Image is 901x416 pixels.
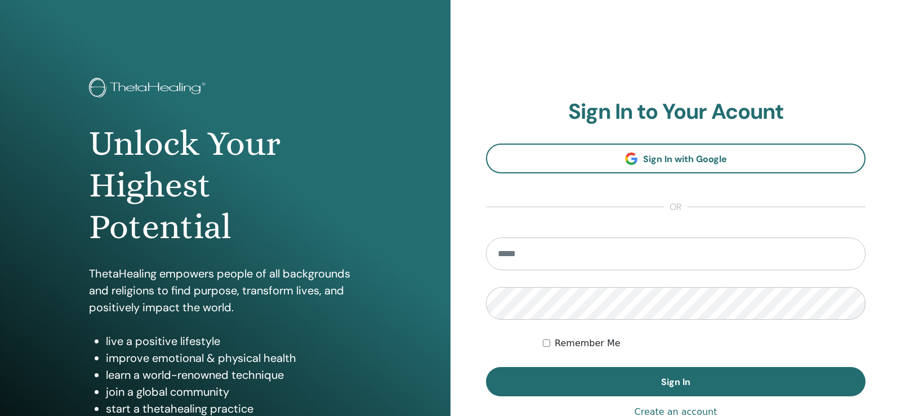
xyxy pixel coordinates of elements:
[106,350,361,366] li: improve emotional & physical health
[106,366,361,383] li: learn a world-renowned technique
[555,337,621,350] label: Remember Me
[486,367,866,396] button: Sign In
[106,333,361,350] li: live a positive lifestyle
[106,383,361,400] li: join a global community
[661,376,690,388] span: Sign In
[643,153,727,165] span: Sign In with Google
[486,144,866,173] a: Sign In with Google
[543,337,866,350] div: Keep me authenticated indefinitely or until I manually logout
[486,99,866,125] h2: Sign In to Your Acount
[89,265,361,316] p: ThetaHealing empowers people of all backgrounds and religions to find purpose, transform lives, a...
[664,200,688,214] span: or
[89,123,361,248] h1: Unlock Your Highest Potential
